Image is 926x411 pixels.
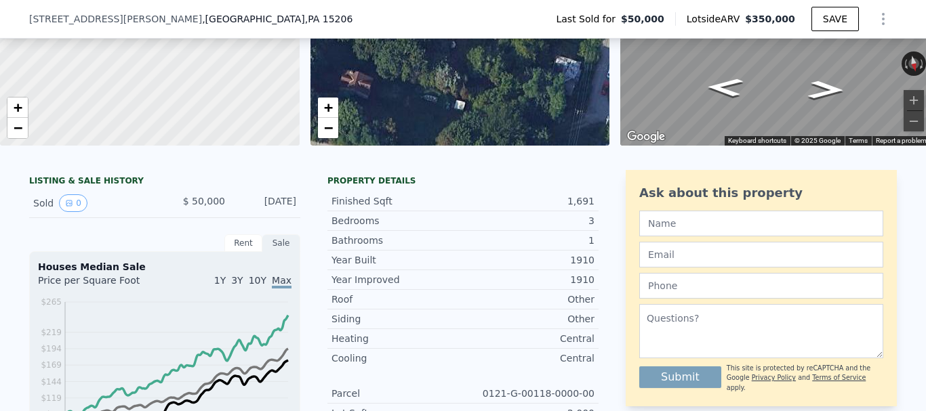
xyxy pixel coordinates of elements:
div: This site is protected by reCAPTCHA and the Google and apply. [727,364,883,393]
div: Ask about this property [639,183,883,202]
button: Submit [639,366,721,388]
tspan: $144 [41,377,62,387]
div: Heating [331,332,463,345]
tspan: $194 [41,344,62,353]
span: 1Y [214,275,226,286]
button: Keyboard shortcuts [728,136,786,146]
tspan: $265 [41,297,62,307]
a: Terms (opens in new tab) [849,137,868,144]
input: Phone [639,273,883,299]
tspan: $169 [41,360,62,370]
button: Rotate clockwise [919,51,926,76]
div: 1,691 [463,194,595,208]
span: Lotside ARV [687,12,745,26]
div: Year Built [331,253,463,267]
path: Go West, State Hwy 8 [792,77,860,104]
div: Year Improved [331,273,463,286]
span: [STREET_ADDRESS][PERSON_NAME] [29,12,202,26]
button: Show Options [870,5,897,33]
img: Google [624,128,668,146]
a: Privacy Policy [752,374,796,381]
button: SAVE [811,7,859,31]
div: Price per Square Foot [38,274,165,295]
span: , [GEOGRAPHIC_DATA] [202,12,353,26]
span: $50,000 [621,12,664,26]
button: Rotate counterclockwise [902,51,909,76]
span: Max [272,275,291,288]
div: Rent [224,234,262,252]
button: Zoom in [904,90,924,110]
span: 3Y [231,275,243,286]
tspan: $119 [41,393,62,403]
span: © 2025 Google [794,137,841,144]
div: Siding [331,312,463,326]
span: , PA 15206 [305,14,353,24]
a: Zoom in [7,98,28,118]
span: $350,000 [745,14,795,24]
div: Bathrooms [331,234,463,247]
span: $ 50,000 [183,196,225,207]
a: Zoom out [318,118,338,138]
div: Sale [262,234,300,252]
div: [DATE] [236,194,296,212]
tspan: $219 [41,328,62,337]
input: Name [639,211,883,236]
div: Central [463,332,595,345]
div: 3 [463,214,595,228]
div: Other [463,312,595,326]
span: + [323,99,332,116]
div: Cooling [331,351,463,365]
a: Open this area in Google Maps (opens a new window) [624,128,668,146]
span: 10Y [249,275,266,286]
div: 1 [463,234,595,247]
button: Reset the view [906,51,921,77]
div: Houses Median Sale [38,260,291,274]
span: Last Sold for [556,12,621,26]
div: 1910 [463,273,595,286]
div: Finished Sqft [331,194,463,208]
div: Roof [331,293,463,306]
div: Sold [33,194,154,212]
div: 1910 [463,253,595,267]
div: Parcel [331,387,463,400]
path: Go East, State Hwy 8 [691,74,759,101]
button: Zoom out [904,111,924,131]
a: Terms of Service [812,374,866,381]
span: − [14,119,22,136]
span: − [323,119,332,136]
input: Email [639,242,883,267]
div: Central [463,351,595,365]
div: 0121-G-00118-0000-00 [463,387,595,400]
a: Zoom out [7,118,28,138]
div: Bedrooms [331,214,463,228]
span: + [14,99,22,116]
div: Property details [327,175,599,186]
div: Other [463,293,595,306]
a: Zoom in [318,98,338,118]
div: LISTING & SALE HISTORY [29,175,300,189]
button: View historical data [59,194,87,212]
